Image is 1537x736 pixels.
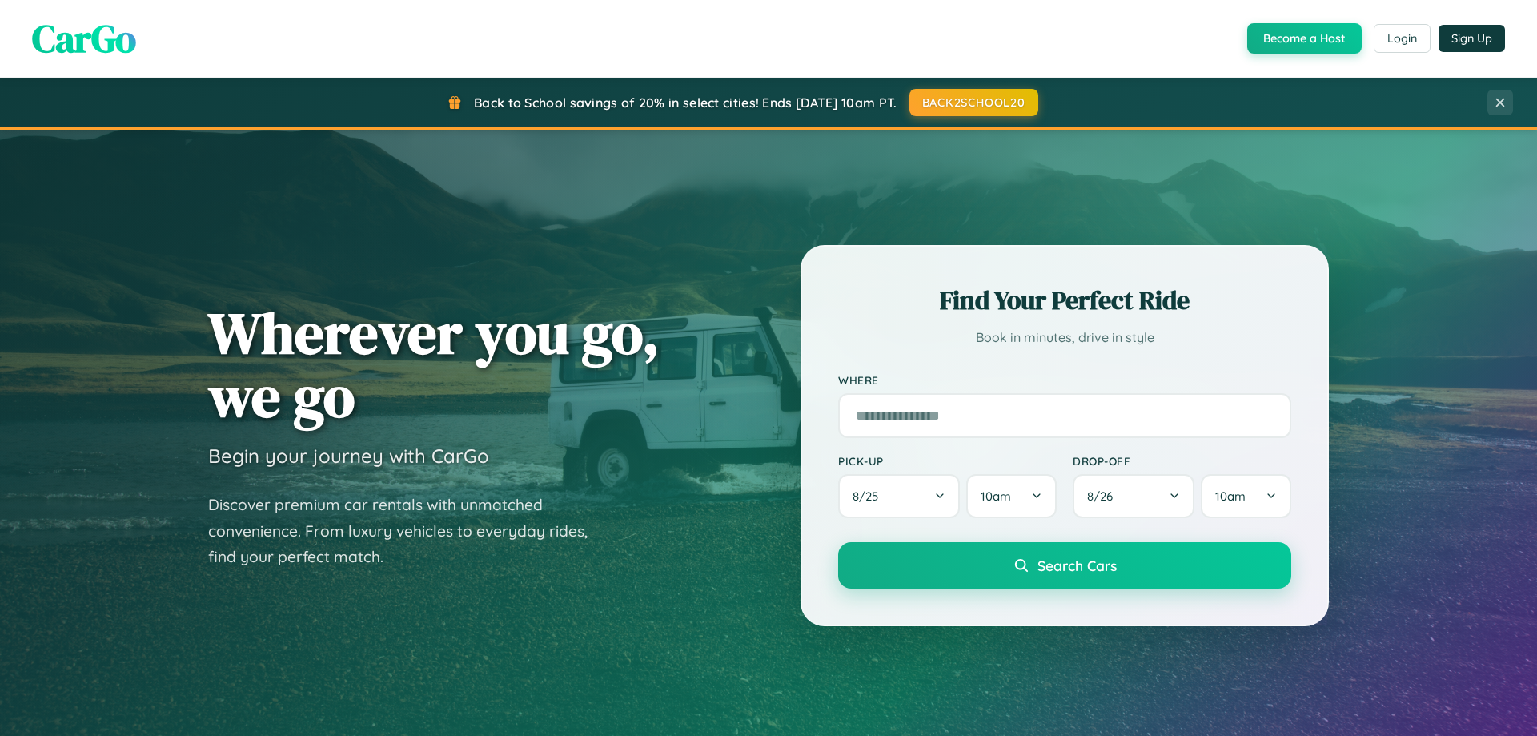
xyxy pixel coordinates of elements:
h2: Find Your Perfect Ride [838,283,1291,318]
button: 8/25 [838,474,960,518]
span: 8 / 25 [853,489,886,504]
label: Where [838,373,1291,387]
span: 10am [1215,489,1246,504]
button: Login [1374,24,1431,53]
h3: Begin your journey with CarGo [208,444,489,468]
span: 8 / 26 [1087,489,1121,504]
p: Discover premium car rentals with unmatched convenience. From luxury vehicles to everyday rides, ... [208,492,608,570]
button: Sign Up [1439,25,1505,52]
label: Pick-up [838,454,1057,468]
label: Drop-off [1073,454,1291,468]
span: Back to School savings of 20% in select cities! Ends [DATE] 10am PT. [474,95,897,111]
h1: Wherever you go, we go [208,301,660,428]
button: Become a Host [1247,23,1362,54]
button: 10am [966,474,1057,518]
p: Book in minutes, drive in style [838,326,1291,349]
button: Search Cars [838,542,1291,589]
span: Search Cars [1037,557,1117,574]
button: 8/26 [1073,474,1194,518]
span: CarGo [32,12,136,65]
span: 10am [981,489,1011,504]
button: 10am [1201,474,1291,518]
button: BACK2SCHOOL20 [909,89,1038,116]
